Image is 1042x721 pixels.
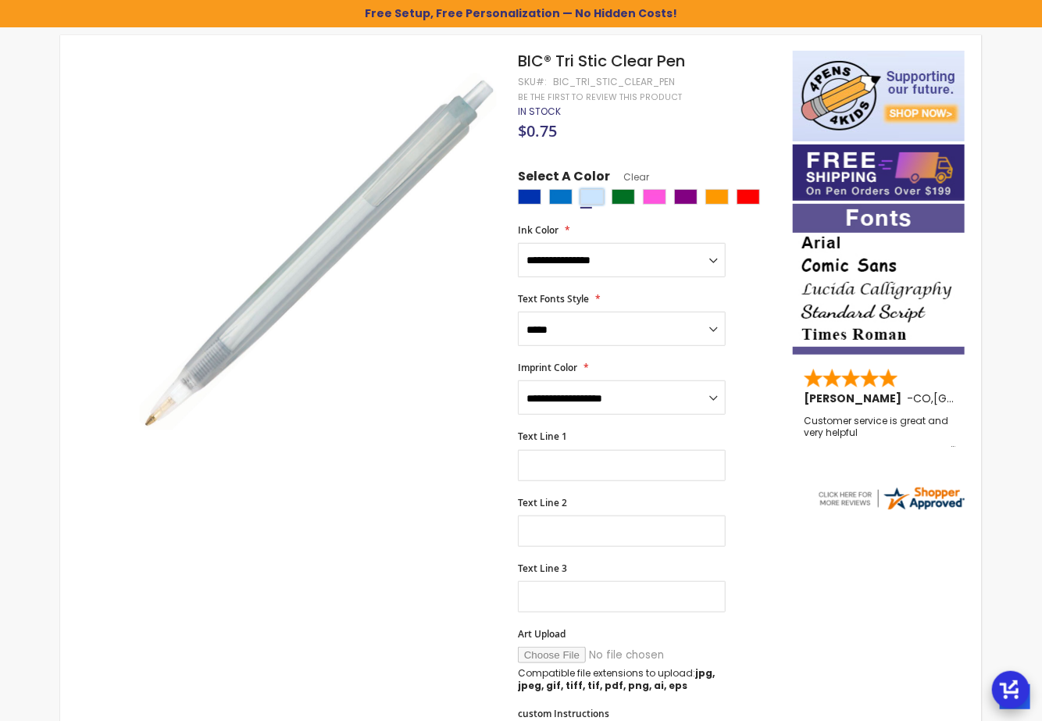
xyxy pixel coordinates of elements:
[518,168,610,189] span: Select A Color
[518,707,609,720] span: custom Instructions
[816,502,966,516] a: 4pens.com certificate URL
[674,189,698,205] div: Purple
[518,105,561,118] div: Availability
[553,76,675,88] div: bic_tri_stic_clear_pen
[518,666,715,692] strong: jpg, jpeg, gif, tiff, tif, pdf, png, ai, eps
[793,204,965,355] img: font-personalization-examples
[737,189,760,205] div: Red
[793,145,965,201] img: Free shipping on orders over $199
[518,292,589,305] span: Text Fonts Style
[804,391,907,406] span: [PERSON_NAME]
[804,416,955,449] div: Customer service is great and very helpful
[816,484,966,512] img: 4pens.com widget logo
[793,51,965,141] img: 4pens 4 kids
[518,189,541,205] div: Blue
[518,667,726,692] p: Compatible file extensions to upload:
[518,496,567,509] span: Text Line 2
[518,120,557,141] span: $0.75
[518,627,566,641] span: Art Upload
[518,223,558,237] span: Ink Color
[518,75,547,88] strong: SKU
[549,189,573,205] div: Blue Light
[518,361,577,374] span: Imprint Color
[705,189,729,205] div: Orange
[580,189,604,205] div: Clear
[518,562,567,575] span: Text Line 3
[518,91,682,103] a: Be the first to review this product
[610,170,649,184] span: Clear
[518,430,567,443] span: Text Line 1
[913,391,931,406] span: CO
[518,105,561,118] span: In stock
[518,50,685,72] span: BIC® Tri Stic Clear Pen
[643,189,666,205] div: Pink
[140,73,497,430] img: bic_tri_stic_clr_side_clear_1_1.jpg
[612,189,635,205] div: Green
